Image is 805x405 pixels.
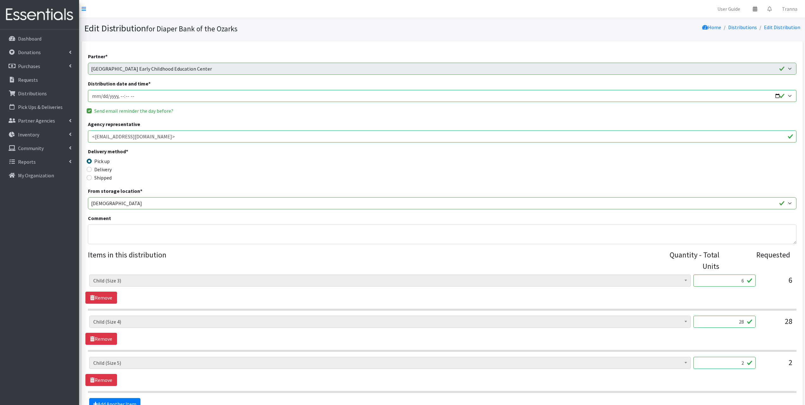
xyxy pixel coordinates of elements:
a: Remove [85,374,117,386]
p: Donations [18,49,41,55]
legend: Items in this distribution [88,249,655,269]
a: Edit Distribution [764,24,800,30]
div: 28 [761,316,792,333]
p: Community [18,145,44,151]
a: Tranna [777,3,802,15]
label: Pick up [94,157,110,165]
small: for Diaper Bank of the Ozarks [146,24,238,33]
a: Partner Agencies [3,114,77,127]
input: Quantity [693,275,756,287]
span: Child (Size 4) [93,317,687,326]
span: Child (Size 5) [93,358,687,367]
a: Dashboard [3,32,77,45]
a: My Organization [3,169,77,182]
img: HumanEssentials [3,4,77,25]
p: Partner Agencies [18,117,55,124]
p: Inventory [18,131,39,138]
a: Inventory [3,128,77,141]
label: Delivery [94,166,112,173]
a: Remove [85,333,117,345]
div: 6 [761,275,792,292]
a: User Guide [712,3,745,15]
label: Agency representative [88,120,140,128]
div: 2 [761,357,792,374]
a: Reports [3,155,77,168]
label: Shipped [94,174,112,181]
a: Distributions [3,87,77,100]
a: Home [702,24,721,30]
span: Child (Size 4) [89,316,691,328]
label: From storage location [88,187,142,195]
label: Distribution date and time [88,80,151,87]
p: Requests [18,77,38,83]
div: Quantity - Total Units [655,249,719,272]
abbr: required [140,188,142,194]
label: Send email reminder the day before? [94,107,173,115]
label: Comment [88,214,111,222]
p: My Organization [18,172,54,179]
p: Reports [18,159,36,165]
a: Distributions [728,24,757,30]
a: Remove [85,292,117,304]
span: Child (Size 3) [89,275,691,287]
span: Child (Size 3) [93,276,687,285]
a: Purchases [3,60,77,73]
label: Partner [88,53,108,60]
p: Dashboard [18,35,41,42]
a: Community [3,142,77,155]
abbr: required [126,148,128,155]
input: Quantity [693,316,756,328]
a: Pick Ups & Deliveries [3,101,77,113]
h1: Edit Distribution [84,23,440,34]
p: Purchases [18,63,40,69]
p: Pick Ups & Deliveries [18,104,63,110]
div: Requested [726,249,790,272]
a: Donations [3,46,77,59]
abbr: required [105,53,108,60]
span: Child (Size 5) [89,357,691,369]
legend: Delivery method [88,148,265,157]
p: Distributions [18,90,47,97]
abbr: required [148,80,151,87]
a: Requests [3,73,77,86]
input: Quantity [693,357,756,369]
